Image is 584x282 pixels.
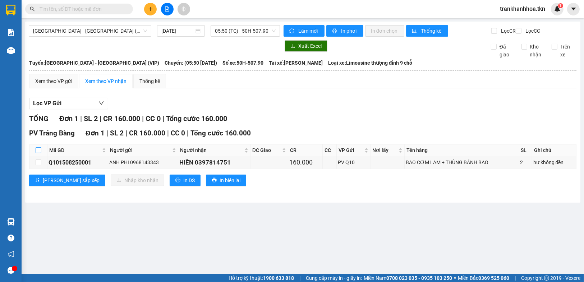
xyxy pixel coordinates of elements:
[178,3,190,15] button: aim
[289,28,295,34] span: sync
[299,274,300,282] span: |
[515,274,516,282] span: |
[100,114,101,123] span: |
[7,29,15,36] img: solution-icon
[29,114,49,123] span: TỔNG
[520,158,531,166] div: 2
[298,27,319,35] span: Làm mới
[142,114,144,123] span: |
[181,6,186,11] span: aim
[43,176,100,184] span: [PERSON_NAME] sắp xếp
[166,114,227,123] span: Tổng cước 160.000
[405,144,519,156] th: Tên hàng
[269,59,323,67] span: Tài xế: [PERSON_NAME]
[527,43,547,59] span: Kho nhận
[35,177,40,183] span: sort-ascending
[498,27,517,35] span: Lọc CR
[298,42,322,50] span: Xuất Excel
[175,177,180,183] span: printer
[364,274,452,282] span: Miền Nam
[519,144,532,156] th: SL
[146,114,161,123] span: CC 0
[144,3,157,15] button: plus
[8,251,14,258] span: notification
[341,27,358,35] span: In phơi
[339,146,363,154] span: VP Gửi
[165,59,217,67] span: Chuyến: (05:50 [DATE])
[80,114,82,123] span: |
[85,77,127,85] div: Xem theo VP nhận
[179,158,249,167] div: HIỀN 0397814751
[162,114,164,123] span: |
[494,4,551,13] span: trankhanhhoa.tkn
[6,5,15,15] img: logo-vxr
[106,129,108,137] span: |
[323,144,337,156] th: CC
[33,99,61,108] span: Lọc VP Gửi
[29,60,159,66] b: Tuyến: [GEOGRAPHIC_DATA] - [GEOGRAPHIC_DATA] (VIP)
[29,98,108,109] button: Lọc VP Gửi
[554,6,561,12] img: icon-new-feature
[252,146,281,154] span: ĐC Giao
[190,129,251,137] span: Tổng cước 160.000
[111,175,164,186] button: downloadNhập kho nhận
[47,156,108,169] td: Q101508250001
[386,275,452,281] strong: 0708 023 035 - 0935 103 250
[180,146,243,154] span: Người nhận
[129,129,165,137] span: CR 160.000
[306,274,362,282] span: Cung cấp máy in - giấy in:
[33,26,147,36] span: Sài Gòn - Tây Ninh (VIP)
[206,175,246,186] button: printerIn biên lai
[338,158,369,166] div: PV Q10
[30,6,35,11] span: search
[35,77,72,85] div: Xem theo VP gửi
[523,27,541,35] span: Lọc CC
[139,77,160,85] div: Thống kê
[285,40,327,52] button: downloadXuất Excel
[454,277,456,279] span: ⚪️
[289,157,322,167] div: 160.000
[29,175,105,186] button: sort-ascending[PERSON_NAME] sắp xếp
[125,129,127,137] span: |
[544,276,549,281] span: copyright
[84,114,98,123] span: SL 2
[570,6,577,12] span: caret-down
[557,43,577,59] span: Trên xe
[337,156,371,169] td: PV Q10
[215,26,276,36] span: 05:50 (TC) - 50H-507.90
[29,129,75,137] span: PV Trảng Bàng
[288,144,323,156] th: CR
[161,3,174,15] button: file-add
[7,47,15,54] img: warehouse-icon
[365,25,404,37] button: In đơn chọn
[183,176,195,184] span: In DS
[109,158,177,166] div: ANH PHI 0968143343
[497,43,516,59] span: Đã giao
[187,129,189,137] span: |
[421,27,442,35] span: Thống kê
[372,146,397,154] span: Nơi lấy
[161,27,194,35] input: 15/08/2025
[532,144,576,156] th: Ghi chú
[171,129,185,137] span: CC 0
[559,3,562,8] span: 1
[458,274,509,282] span: Miền Bắc
[8,235,14,241] span: question-circle
[284,25,325,37] button: syncLàm mới
[222,59,263,67] span: Số xe: 50H-507.90
[59,114,78,123] span: Đơn 1
[406,25,448,37] button: bar-chartThống kê
[212,177,217,183] span: printer
[86,129,105,137] span: Đơn 1
[110,146,171,154] span: Người gửi
[229,274,294,282] span: Hỗ trợ kỹ thuật:
[406,158,518,166] div: BAO CƠM LAM + THÙNG BÁNH BAO
[533,158,575,166] div: hư không đền
[98,100,104,106] span: down
[328,59,413,67] span: Loại xe: Limousine thượng đỉnh 9 chỗ
[103,114,140,123] span: CR 160.000
[167,129,169,137] span: |
[49,158,107,167] div: Q101508250001
[263,275,294,281] strong: 1900 633 818
[558,3,563,8] sup: 1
